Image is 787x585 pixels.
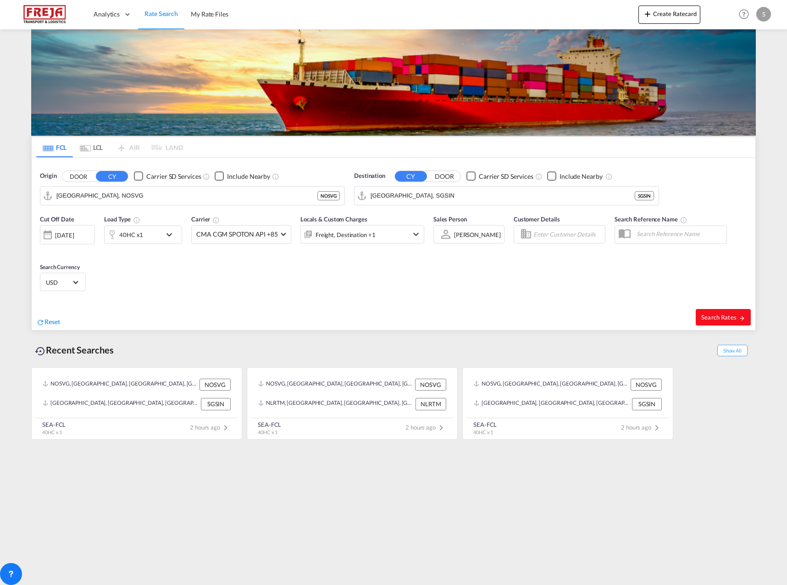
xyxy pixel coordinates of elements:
[62,171,94,182] button: DOOR
[621,424,662,431] span: 2 hours ago
[258,420,281,429] div: SEA-FCL
[632,227,726,241] input: Search Reference Name
[203,173,210,180] md-icon: Unchecked: Search for CY (Container Yard) services for all selected carriers.Checked : Search for...
[36,137,73,157] md-tab-item: FCL
[31,29,756,136] img: LCL+%26+FCL+BACKGROUND.png
[144,10,178,17] span: Rate Search
[474,398,630,410] div: SGSIN, Singapore, Singapore, South East Asia, Asia Pacific
[14,4,76,25] img: 586607c025bf11f083711d99603023e7.png
[474,379,628,391] div: NOSVG, Stavanger, Norway, Northern Europe, Europe
[355,187,659,205] md-input-container: Singapore, SGSIN
[104,215,140,223] span: Load Type
[31,367,242,440] recent-search-card: NOSVG, [GEOGRAPHIC_DATA], [GEOGRAPHIC_DATA], [GEOGRAPHIC_DATA], [GEOGRAPHIC_DATA] NOSVG[GEOGRAPHI...
[354,171,385,181] span: Destination
[190,424,231,431] span: 2 hours ago
[415,379,446,391] div: NOSVG
[40,171,56,181] span: Origin
[200,379,231,391] div: NOSVG
[739,315,745,321] md-icon: icon-arrow-right
[605,173,613,180] md-icon: Unchecked: Ignores neighbouring ports when fetching rates.Checked : Includes neighbouring ports w...
[36,317,60,327] div: icon-refreshReset
[55,231,74,239] div: [DATE]
[36,137,183,157] md-pagination-wrapper: Use the left and right arrow keys to navigate between tabs
[227,172,270,181] div: Include Nearby
[35,346,46,357] md-icon: icon-backup-restore
[45,276,81,289] md-select: Select Currency: $ USDUnited States Dollar
[42,420,66,429] div: SEA-FCL
[134,171,201,181] md-checkbox: Checkbox No Ink
[547,171,603,181] md-checkbox: Checkbox No Ink
[32,158,755,330] div: Origin DOOR CY Checkbox No InkUnchecked: Search for CY (Container Yard) services for all selected...
[40,215,74,223] span: Cut Off Date
[462,367,673,440] recent-search-card: NOSVG, [GEOGRAPHIC_DATA], [GEOGRAPHIC_DATA], [GEOGRAPHIC_DATA], [GEOGRAPHIC_DATA] NOSVG[GEOGRAPHI...
[212,216,220,224] md-icon: The selected Trucker/Carrierwill be displayed in the rate results If the rates are from another f...
[272,173,279,180] md-icon: Unchecked: Ignores neighbouring ports when fetching rates.Checked : Includes neighbouring ports w...
[466,171,533,181] md-checkbox: Checkbox No Ink
[736,6,752,22] span: Help
[479,172,533,181] div: Carrier SD Services
[642,8,653,19] md-icon: icon-plus 400-fg
[696,309,751,326] button: Search Ratesicon-arrow-right
[40,243,47,256] md-datepicker: Select
[680,216,687,224] md-icon: Your search will be saved by the below given name
[533,227,602,241] input: Enter Customer Details
[31,340,117,360] div: Recent Searches
[371,189,635,203] input: Search by Port
[405,424,447,431] span: 2 hours ago
[316,228,376,241] div: Freight Destination Factory Stuffing
[258,379,413,391] div: NOSVG, Stavanger, Norway, Northern Europe, Europe
[40,187,344,205] md-input-container: Stavanger, NOSVG
[119,228,143,241] div: 40HC x1
[247,367,458,440] recent-search-card: NOSVG, [GEOGRAPHIC_DATA], [GEOGRAPHIC_DATA], [GEOGRAPHIC_DATA], [GEOGRAPHIC_DATA] NOSVGNLRTM, [GE...
[300,225,424,243] div: Freight Destination Factory Stuffingicon-chevron-down
[410,229,421,240] md-icon: icon-chevron-down
[632,398,662,410] div: SGSIN
[258,429,277,435] span: 40HC x 1
[36,318,44,326] md-icon: icon-refresh
[615,215,687,223] span: Search Reference Name
[317,191,340,200] div: NOSVG
[701,314,745,321] span: Search Rates
[104,226,182,244] div: 40HC x1icon-chevron-down
[96,171,128,182] button: CY
[535,173,543,180] md-icon: Unchecked: Search for CY (Container Yard) services for all selected carriers.Checked : Search for...
[133,216,140,224] md-icon: icon-information-outline
[473,429,493,435] span: 40HC x 1
[433,215,467,223] span: Sales Person
[258,398,413,410] div: NLRTM, Rotterdam, Netherlands, Western Europe, Europe
[44,318,60,326] span: Reset
[635,191,654,200] div: SGSIN
[453,228,502,241] md-select: Sales Person: Svein Tore Solas
[756,7,771,22] div: S
[201,398,231,410] div: SGSIN
[40,264,80,270] span: Search Currency
[215,171,270,181] md-checkbox: Checkbox No Ink
[473,420,497,429] div: SEA-FCL
[428,171,460,182] button: DOOR
[196,230,278,239] span: CMA CGM SPOTON API +85
[43,398,199,410] div: SGSIN, Singapore, Singapore, South East Asia, Asia Pacific
[651,422,662,433] md-icon: icon-chevron-right
[164,229,179,240] md-icon: icon-chevron-down
[631,379,662,391] div: NOSVG
[46,278,72,287] span: USD
[736,6,756,23] div: Help
[454,231,501,238] div: [PERSON_NAME]
[94,10,120,19] span: Analytics
[191,215,220,223] span: Carrier
[73,137,110,157] md-tab-item: LCL
[560,172,603,181] div: Include Nearby
[43,379,197,391] div: NOSVG, Stavanger, Norway, Northern Europe, Europe
[191,10,228,18] span: My Rate Files
[220,422,231,433] md-icon: icon-chevron-right
[56,189,317,203] input: Search by Port
[638,6,700,24] button: icon-plus 400-fgCreate Ratecard
[146,172,201,181] div: Carrier SD Services
[42,429,62,435] span: 40HC x 1
[717,345,748,356] span: Show All
[300,215,367,223] span: Locals & Custom Charges
[514,215,560,223] span: Customer Details
[416,398,446,410] div: NLRTM
[40,225,95,244] div: [DATE]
